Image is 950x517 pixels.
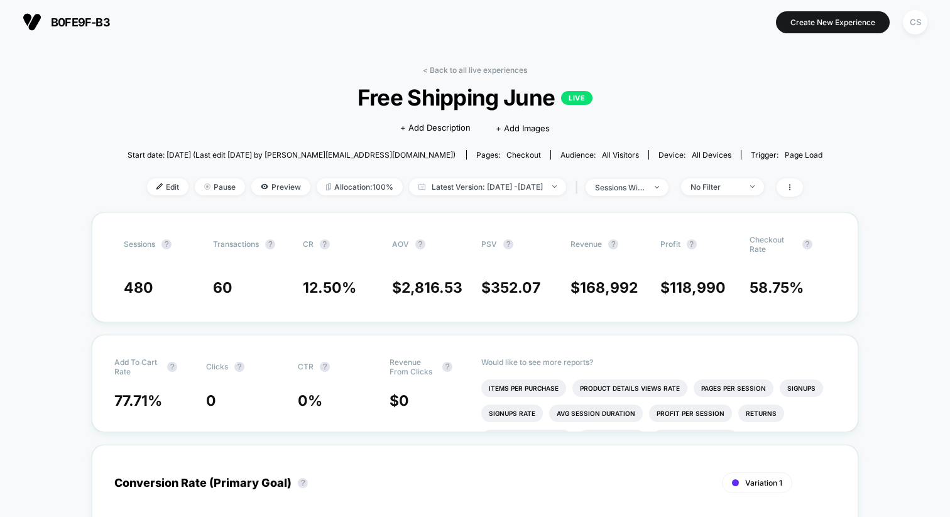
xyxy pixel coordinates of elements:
[785,150,822,160] span: Page Load
[561,91,592,105] p: LIVE
[694,379,773,397] li: Pages Per Session
[572,178,586,197] span: |
[392,239,409,249] span: AOV
[580,279,638,297] span: 168,992
[147,178,188,195] span: Edit
[578,430,646,447] li: Subscriptions
[751,150,822,160] div: Trigger:
[903,10,927,35] div: CS
[124,239,155,249] span: Sessions
[608,239,618,249] button: ?
[780,379,823,397] li: Signups
[399,392,409,410] span: 0
[481,279,540,297] span: $
[320,362,330,372] button: ?
[595,183,645,192] div: sessions with impression
[195,178,245,195] span: Pause
[506,150,541,160] span: checkout
[390,357,436,376] span: Revenue From Clicks
[213,239,259,249] span: Transactions
[660,279,726,297] span: $
[496,123,550,133] span: + Add Images
[571,239,602,249] span: Revenue
[317,178,403,195] span: Allocation: 100%
[326,183,331,190] img: rebalance
[390,392,409,410] span: $
[320,239,330,249] button: ?
[745,478,782,487] span: Variation 1
[655,186,659,188] img: end
[114,392,162,410] span: 77.71 %
[400,122,471,134] span: + Add Description
[652,430,738,447] li: Subscriptions Rate
[234,362,244,372] button: ?
[649,405,732,422] li: Profit Per Session
[19,12,114,32] button: b0fe9f-b3
[670,279,726,297] span: 118,990
[418,183,425,190] img: calendar
[442,362,452,372] button: ?
[51,16,110,29] span: b0fe9f-b3
[162,84,788,111] span: Free Shipping June
[124,279,153,297] span: 480
[648,150,741,160] span: Device:
[802,239,812,249] button: ?
[692,150,731,160] span: all devices
[401,279,462,297] span: 2,816.53
[572,379,687,397] li: Product Details Views Rate
[114,357,161,376] span: Add To Cart Rate
[738,405,784,422] li: Returns
[899,9,931,35] button: CS
[415,239,425,249] button: ?
[503,239,513,249] button: ?
[481,405,543,422] li: Signups Rate
[481,379,566,397] li: Items Per Purchase
[265,239,275,249] button: ?
[156,183,163,190] img: edit
[204,183,210,190] img: end
[549,405,643,422] li: Avg Session Duration
[660,239,680,249] span: Profit
[491,279,540,297] span: 352.07
[298,362,314,371] span: CTR
[206,362,228,371] span: Clicks
[423,65,527,75] a: < Back to all live experiences
[750,279,804,297] span: 58.75 %
[750,185,755,188] img: end
[303,279,356,297] span: 12.50 %
[481,239,497,249] span: PSV
[392,279,462,297] span: $
[687,239,697,249] button: ?
[409,178,566,195] span: Latest Version: [DATE] - [DATE]
[691,182,741,192] div: No Filter
[571,279,638,297] span: $
[481,430,572,447] li: Returns Per Session
[776,11,890,33] button: Create New Experience
[560,150,639,160] div: Audience:
[23,13,41,31] img: Visually logo
[161,239,172,249] button: ?
[750,235,796,254] span: Checkout Rate
[298,392,322,410] span: 0 %
[476,150,541,160] div: Pages:
[552,185,557,188] img: end
[481,357,836,367] p: Would like to see more reports?
[167,362,177,372] button: ?
[128,150,456,160] span: Start date: [DATE] (Last edit [DATE] by [PERSON_NAME][EMAIL_ADDRESS][DOMAIN_NAME])
[206,392,216,410] span: 0
[298,478,308,488] button: ?
[602,150,639,160] span: All Visitors
[251,178,310,195] span: Preview
[213,279,232,297] span: 60
[303,239,314,249] span: CR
